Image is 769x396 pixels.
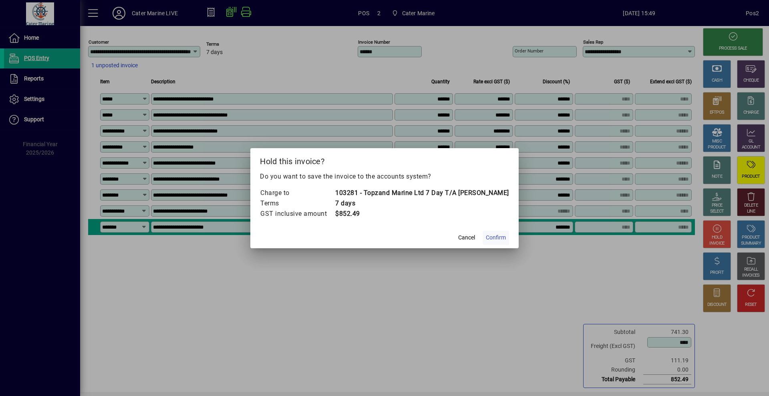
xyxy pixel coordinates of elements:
td: Charge to [260,188,335,198]
td: GST inclusive amount [260,209,335,219]
h2: Hold this invoice? [250,148,519,171]
button: Cancel [454,231,479,245]
span: Confirm [486,233,506,242]
td: 103281 - Topzand Marine Ltd 7 Day T/A [PERSON_NAME] [335,188,509,198]
button: Confirm [483,231,509,245]
td: 7 days [335,198,509,209]
p: Do you want to save the invoice to the accounts system? [260,172,509,181]
td: $852.49 [335,209,509,219]
span: Cancel [458,233,475,242]
td: Terms [260,198,335,209]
